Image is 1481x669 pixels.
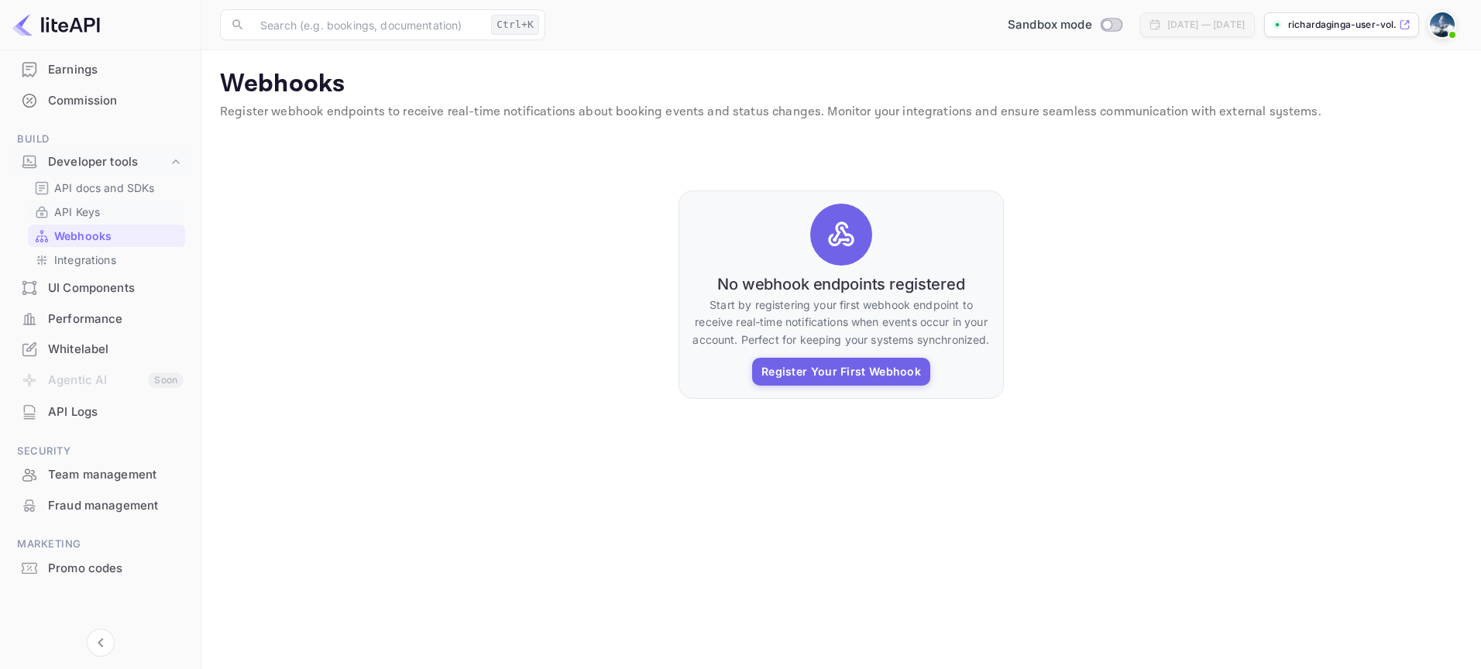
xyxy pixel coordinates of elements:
div: Ctrl+K [491,15,539,35]
div: Team management [48,466,184,484]
span: Marketing [9,536,191,553]
input: Search (e.g. bookings, documentation) [251,9,485,40]
div: Performance [9,304,191,334]
a: Whitelabel [9,334,191,363]
div: Webhooks [28,225,185,247]
div: Developer tools [48,153,168,171]
div: Switch to Production mode [1002,16,1128,34]
a: API docs and SDKs [34,180,179,196]
span: Sandbox mode [1008,16,1092,34]
a: Promo codes [9,554,191,582]
p: Webhooks [54,228,112,244]
a: API Logs [9,397,191,426]
a: Earnings [9,55,191,84]
div: API Keys [28,201,185,223]
h6: No webhook endpoints registered [717,275,965,293]
div: Earnings [48,61,184,79]
div: [DATE] — [DATE] [1167,18,1245,32]
div: Promo codes [48,560,184,578]
div: Commission [9,86,191,116]
img: Richardaginga User [1430,12,1455,37]
div: Integrations [28,249,185,271]
p: Register webhook endpoints to receive real-time notifications about booking events and status cha... [220,103,1462,122]
div: Performance [48,310,184,328]
a: Performance [9,304,191,333]
p: Webhooks [220,69,1462,100]
button: Register Your First Webhook [752,358,930,386]
img: LiteAPI logo [12,12,100,37]
div: UI Components [48,280,184,297]
div: Whitelabel [9,334,191,365]
div: Developer tools [9,149,191,176]
span: Security [9,443,191,460]
p: Start by registering your first webhook endpoint to receive real-time notifications when events o... [692,297,991,348]
p: API docs and SDKs [54,180,155,196]
p: Integrations [54,252,116,268]
div: Commission [48,92,184,110]
p: API Keys [54,204,100,220]
p: richardaginga-user-vol... [1288,18,1396,32]
a: UI Components [9,273,191,302]
div: API docs and SDKs [28,177,185,199]
div: API Logs [48,403,184,421]
div: UI Components [9,273,191,304]
div: Earnings [9,55,191,85]
div: Team management [9,460,191,490]
a: Webhooks [34,228,179,244]
div: Fraud management [48,497,184,515]
div: Promo codes [9,554,191,584]
a: API Keys [34,204,179,220]
button: Collapse navigation [87,629,115,657]
a: Commission [9,86,191,115]
span: Build [9,131,191,148]
div: Fraud management [9,491,191,521]
a: Team management [9,460,191,489]
div: Whitelabel [48,341,184,359]
a: Integrations [34,252,179,268]
div: API Logs [9,397,191,427]
a: Fraud management [9,491,191,520]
